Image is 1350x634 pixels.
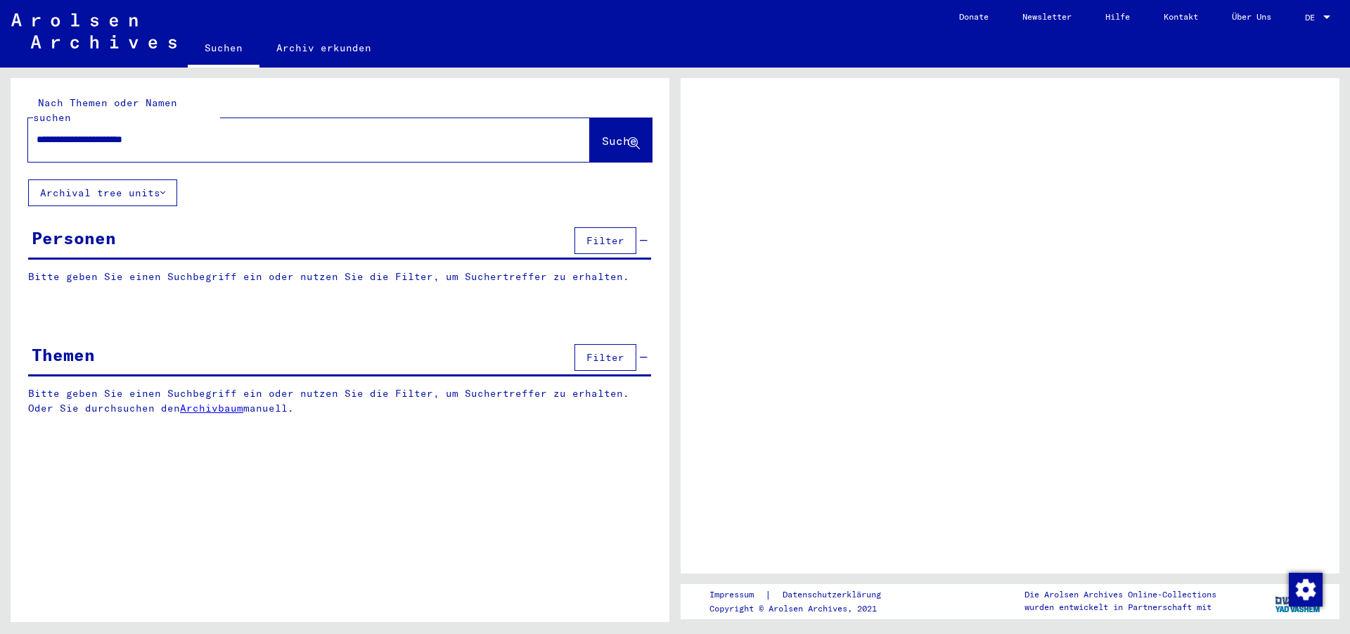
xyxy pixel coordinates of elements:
[574,227,636,254] button: Filter
[1305,13,1320,23] span: DE
[32,342,95,367] div: Themen
[1024,601,1216,614] p: wurden entwickelt in Partnerschaft mit
[11,13,176,49] img: Arolsen_neg.svg
[1289,573,1323,607] img: Zustimmung ändern
[28,386,652,416] p: Bitte geben Sie einen Suchbegriff ein oder nutzen Sie die Filter, um Suchertreffer zu erhalten. O...
[180,402,243,414] a: Archivbaum
[1024,588,1216,601] p: Die Arolsen Archives Online-Collections
[28,179,177,206] button: Archival tree units
[32,225,116,251] div: Personen
[188,31,259,68] a: Suchen
[709,588,898,602] div: |
[602,134,637,148] span: Suche
[33,96,177,124] mat-label: Nach Themen oder Namen suchen
[574,344,636,371] button: Filter
[1272,583,1325,619] img: yv_logo.png
[771,588,898,602] a: Datenschutzerklärung
[586,351,624,364] span: Filter
[1288,572,1322,606] div: Zustimmung ändern
[586,234,624,247] span: Filter
[590,118,652,162] button: Suche
[28,270,651,284] p: Bitte geben Sie einen Suchbegriff ein oder nutzen Sie die Filter, um Suchertreffer zu erhalten.
[259,31,388,65] a: Archiv erkunden
[709,602,898,615] p: Copyright © Arolsen Archives, 2021
[709,588,765,602] a: Impressum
